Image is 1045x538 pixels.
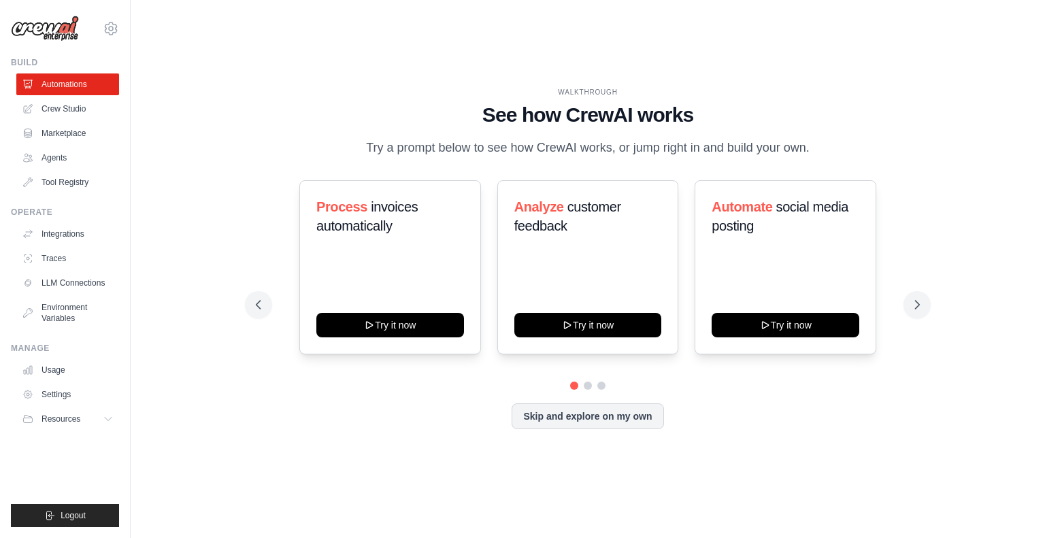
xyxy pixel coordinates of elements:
span: Analyze [514,199,564,214]
p: Try a prompt below to see how CrewAI works, or jump right in and build your own. [359,138,816,158]
button: Try it now [316,313,464,337]
span: invoices automatically [316,199,418,233]
a: Marketplace [16,122,119,144]
div: Manage [11,343,119,354]
div: Operate [11,207,119,218]
button: Try it now [514,313,662,337]
h1: See how CrewAI works [256,103,920,127]
span: Logout [61,510,86,521]
a: Usage [16,359,119,381]
a: Crew Studio [16,98,119,120]
button: Resources [16,408,119,430]
a: Tool Registry [16,171,119,193]
a: Agents [16,147,119,169]
span: Resources [42,414,80,424]
a: LLM Connections [16,272,119,294]
span: social media posting [712,199,848,233]
img: Logo [11,16,79,41]
a: Integrations [16,223,119,245]
div: Build [11,57,119,68]
a: Automations [16,73,119,95]
button: Logout [11,504,119,527]
span: customer feedback [514,199,621,233]
button: Try it now [712,313,859,337]
div: WALKTHROUGH [256,87,920,97]
span: Process [316,199,367,214]
a: Traces [16,248,119,269]
a: Environment Variables [16,297,119,329]
button: Skip and explore on my own [512,403,663,429]
a: Settings [16,384,119,405]
span: Automate [712,199,772,214]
